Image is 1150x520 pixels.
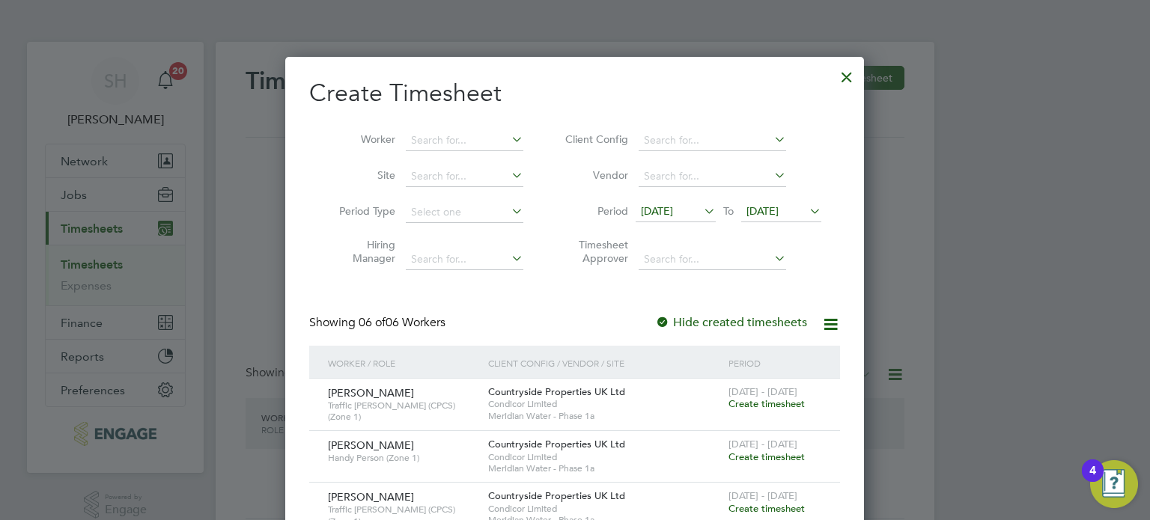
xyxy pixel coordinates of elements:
[561,132,628,146] label: Client Config
[484,346,725,380] div: Client Config / Vendor / Site
[728,397,805,410] span: Create timesheet
[359,315,386,330] span: 06 of
[406,166,523,187] input: Search for...
[488,462,721,474] span: Meridian Water - Phase 1a
[328,438,414,452] span: [PERSON_NAME]
[719,201,738,221] span: To
[488,398,721,410] span: Condicor Limited
[328,204,395,218] label: Period Type
[328,168,395,182] label: Site
[746,204,779,218] span: [DATE]
[639,249,786,270] input: Search for...
[725,346,825,380] div: Period
[406,130,523,151] input: Search for...
[728,489,797,502] span: [DATE] - [DATE]
[728,438,797,450] span: [DATE] - [DATE]
[1089,471,1096,490] div: 4
[561,204,628,218] label: Period
[639,130,786,151] input: Search for...
[488,410,721,422] span: Meridian Water - Phase 1a
[309,78,840,109] h2: Create Timesheet
[328,400,477,423] span: Traffic [PERSON_NAME] (CPCS) (Zone 1)
[488,385,625,398] span: Countryside Properties UK Ltd
[328,132,395,146] label: Worker
[488,451,721,463] span: Condicor Limited
[328,452,477,464] span: Handy Person (Zone 1)
[328,238,395,265] label: Hiring Manager
[328,490,414,504] span: [PERSON_NAME]
[639,166,786,187] input: Search for...
[728,385,797,398] span: [DATE] - [DATE]
[324,346,484,380] div: Worker / Role
[488,503,721,515] span: Condicor Limited
[406,249,523,270] input: Search for...
[328,386,414,400] span: [PERSON_NAME]
[728,502,805,515] span: Create timesheet
[561,168,628,182] label: Vendor
[561,238,628,265] label: Timesheet Approver
[309,315,448,331] div: Showing
[1090,460,1138,508] button: Open Resource Center, 4 new notifications
[406,202,523,223] input: Select one
[488,489,625,502] span: Countryside Properties UK Ltd
[655,315,807,330] label: Hide created timesheets
[359,315,445,330] span: 06 Workers
[641,204,673,218] span: [DATE]
[488,438,625,450] span: Countryside Properties UK Ltd
[728,450,805,463] span: Create timesheet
